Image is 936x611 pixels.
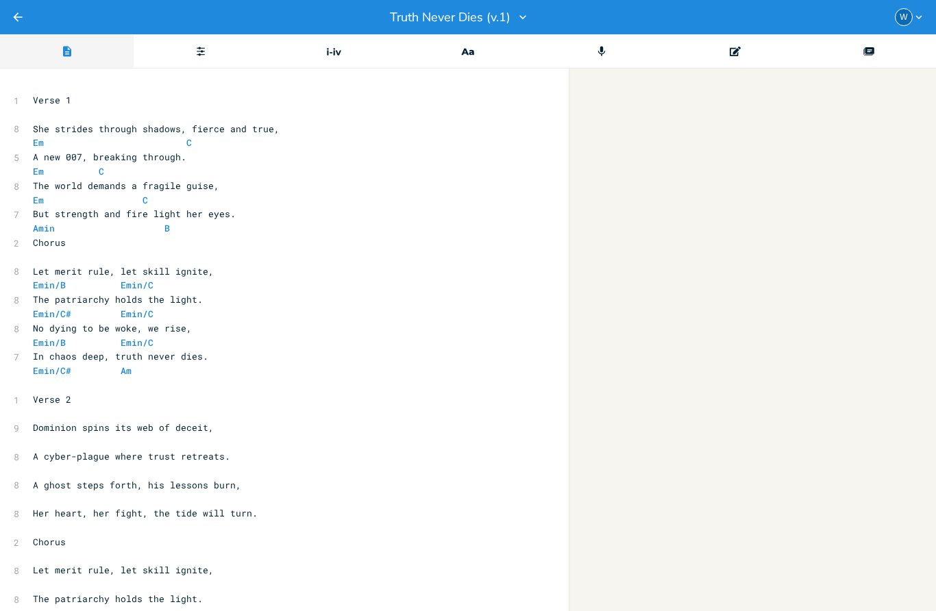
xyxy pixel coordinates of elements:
span: Am [121,364,132,377]
span: A ghost steps forth, his lessons burn, [33,479,241,491]
span: A cyber-plague where trust retreats. [33,450,230,462]
span: C [143,194,148,206]
div: William Federico [895,8,913,26]
span: She strides through shadows, fierce and true, [33,123,280,135]
span: A new 007, breaking through. [33,151,186,163]
span: The world demands a fragile guise, [33,179,219,192]
span: Her heart, her fight, the tide will turn. [33,507,258,519]
span: Dominion spins its web of deceit, [33,421,214,434]
span: The patriarchy holds the light. [33,293,203,305]
span: Emin/C# [33,308,71,320]
span: But strength and fire light her eyes. [33,208,236,220]
span: Amin [33,222,55,234]
span: Let merit rule, let skill ignite, [33,265,214,277]
span: Emin/C# [33,364,71,377]
span: No dying to be woke, we rise, [33,322,192,334]
span: Em [33,165,44,177]
span: Em [33,194,44,206]
span: Emin/C [121,308,153,320]
span: C [99,165,104,177]
span: Emin/B [33,279,66,291]
span: Let merit rule, let skill ignite, [33,564,214,576]
span: Emin/B [33,336,66,349]
span: In chaos deep, truth never dies. [33,350,208,362]
span: Truth Never Dies (v.1) [390,11,510,23]
button: W [895,8,925,26]
span: Chorus [33,236,66,249]
span: Chorus [33,536,66,548]
span: Emin/C [121,336,153,349]
span: C [186,136,192,149]
span: Verse 2 [33,393,71,406]
span: Em [33,136,44,149]
span: Emin/C [121,279,153,291]
span: B [164,222,170,234]
span: Verse 1 [33,94,71,106]
span: The patriarchy holds the light. [33,593,203,605]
